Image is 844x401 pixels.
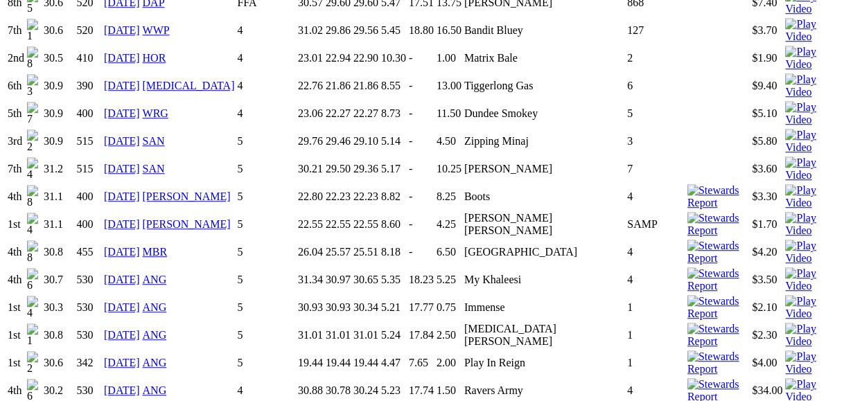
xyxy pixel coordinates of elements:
a: [DATE] [104,329,140,341]
img: Play Video [785,350,828,375]
a: Watch Replay on Watchdog [785,141,828,153]
td: 3 [626,128,685,154]
td: 29.86 [325,17,351,44]
td: 29.50 [325,156,351,182]
a: [PERSON_NAME] [143,190,231,202]
td: 4.50 [436,128,462,154]
a: View replay [785,224,828,236]
td: 410 [76,45,102,71]
td: - [408,211,434,238]
td: 21.86 [353,73,379,99]
a: Watch Replay on Watchdog [785,86,828,98]
td: 6 [626,73,685,99]
td: 22.27 [325,100,351,127]
img: 4 [27,296,41,319]
td: 5.35 [380,267,407,293]
td: 30.5 [43,45,75,71]
td: 19.44 [353,350,379,376]
td: 530 [76,294,102,321]
td: $2.10 [751,294,783,321]
td: 22.76 [297,73,324,99]
td: - [408,184,434,210]
td: 5 [236,156,295,182]
td: 22.27 [353,100,379,127]
a: [DATE] [104,246,140,258]
td: 31.02 [297,17,324,44]
td: 520 [76,17,102,44]
td: 455 [76,239,102,265]
td: 4 [236,17,295,44]
td: 5.45 [380,17,407,44]
img: Stewards Report [687,350,750,375]
td: 2nd [7,45,25,71]
a: Watch Replay on Watchdog [785,58,828,70]
td: 2 [626,45,685,71]
a: View replay [785,30,828,42]
a: [DATE] [104,24,140,36]
td: 2.00 [436,350,462,376]
td: 18.80 [408,17,434,44]
td: 31.01 [325,322,351,348]
a: View replay [785,3,828,15]
td: 4th [7,239,25,265]
a: [PERSON_NAME] [143,218,231,230]
img: Play Video [785,46,828,71]
td: 5 [236,128,295,154]
td: 4 [236,45,295,71]
td: 7th [7,17,25,44]
img: 2 [27,130,41,153]
td: 1 [626,322,685,348]
td: 4 [626,267,685,293]
a: WRG [143,107,168,119]
td: 30.8 [43,322,75,348]
td: 10.30 [380,45,407,71]
td: 10.25 [436,156,462,182]
a: ANG [143,329,167,341]
td: 29.46 [325,128,351,154]
td: - [408,239,434,265]
td: [PERSON_NAME] [PERSON_NAME] [464,211,625,238]
a: View replay [785,335,828,347]
img: 6 [27,268,41,292]
td: - [408,156,434,182]
td: 30.97 [325,267,351,293]
td: 30.8 [43,239,75,265]
td: 31.1 [43,211,75,238]
a: WWP [143,24,170,36]
td: $5.80 [751,128,783,154]
td: 400 [76,100,102,127]
td: 5 [236,294,295,321]
a: [DATE] [104,274,140,285]
img: Stewards Report [687,295,750,320]
a: [DATE] [104,357,140,368]
a: ANG [143,357,167,368]
td: $3.50 [751,267,783,293]
td: 17.84 [408,322,434,348]
td: 4 [236,100,295,127]
td: 1 [626,294,685,321]
a: View replay [785,252,828,264]
img: 1 [27,323,41,347]
a: Watch Replay on Watchdog [785,114,828,125]
td: 8.73 [380,100,407,127]
a: ANG [143,301,167,313]
td: 29.56 [353,17,379,44]
td: - [408,128,434,154]
a: SAN [143,163,165,175]
a: ANG [143,274,167,285]
img: 8 [27,240,41,264]
img: 2 [27,351,41,375]
td: 4.25 [436,211,462,238]
td: 29.76 [297,128,324,154]
td: 30.3 [43,294,75,321]
td: 30.9 [43,73,75,99]
td: 16.50 [436,17,462,44]
td: 5 [236,211,295,238]
td: $4.20 [751,239,783,265]
td: Tiggerlong Gas [464,73,625,99]
img: Play Video [785,101,828,126]
a: [DATE] [104,107,140,119]
a: View replay [785,363,828,375]
td: Dundee Smokey [464,100,625,127]
td: Play In Reign [464,350,625,376]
